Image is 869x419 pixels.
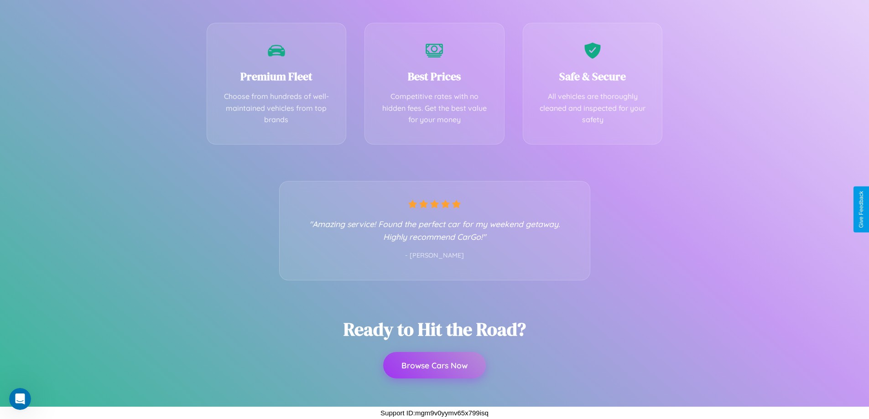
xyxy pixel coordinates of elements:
[858,191,864,228] div: Give Feedback
[379,91,490,126] p: Competitive rates with no hidden fees. Get the best value for your money
[9,388,31,410] iframe: Intercom live chat
[298,250,572,262] p: - [PERSON_NAME]
[380,407,489,419] p: Support ID: mgm9v0yymv65x799isq
[379,69,490,84] h3: Best Prices
[343,317,526,341] h2: Ready to Hit the Road?
[537,91,649,126] p: All vehicles are thoroughly cleaned and inspected for your safety
[537,69,649,84] h3: Safe & Secure
[298,217,572,243] p: "Amazing service! Found the perfect car for my weekend getaway. Highly recommend CarGo!"
[221,69,333,84] h3: Premium Fleet
[221,91,333,126] p: Choose from hundreds of well-maintained vehicles from top brands
[383,352,486,378] button: Browse Cars Now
